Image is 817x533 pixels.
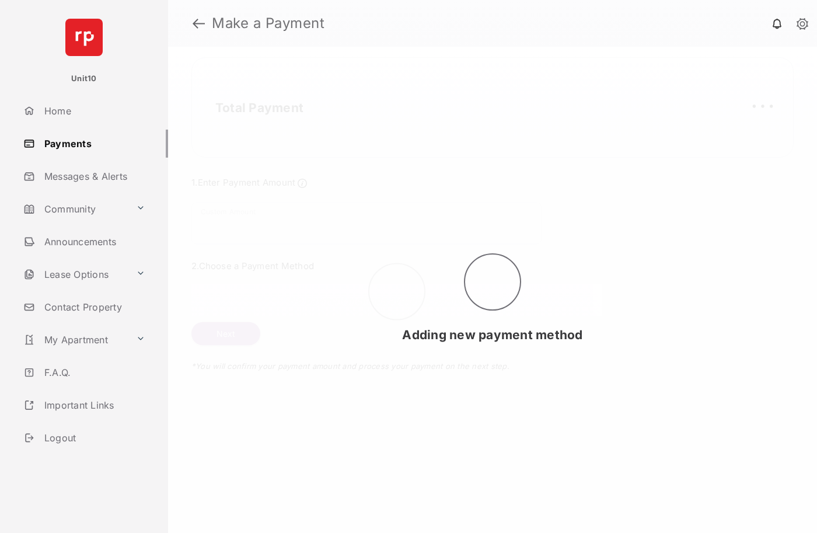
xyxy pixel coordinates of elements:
[19,260,131,288] a: Lease Options
[65,19,103,56] img: svg+xml;base64,PHN2ZyB4bWxucz0iaHR0cDovL3d3dy53My5vcmcvMjAwMC9zdmciIHdpZHRoPSI2NCIgaGVpZ2h0PSI2NC...
[19,162,168,190] a: Messages & Alerts
[19,97,168,125] a: Home
[71,73,97,85] p: Unit10
[19,391,150,419] a: Important Links
[19,358,168,386] a: F.A.Q.
[19,326,131,354] a: My Apartment
[212,16,324,30] strong: Make a Payment
[19,424,168,452] a: Logout
[402,328,582,342] span: Adding new payment method
[19,130,168,158] a: Payments
[19,228,168,256] a: Announcements
[19,195,131,223] a: Community
[19,293,168,321] a: Contact Property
